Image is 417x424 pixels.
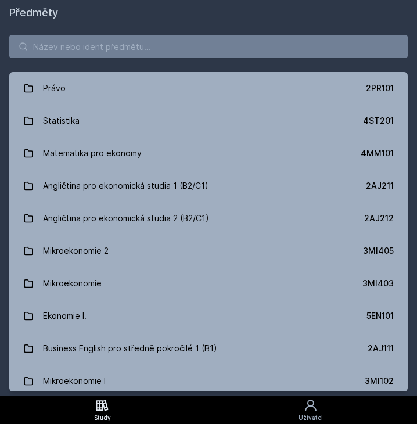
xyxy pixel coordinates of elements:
[9,105,408,137] a: Statistika 4ST201
[361,148,394,159] div: 4MM101
[9,267,408,300] a: Mikroekonomie 3MI403
[363,245,394,257] div: 3MI405
[43,174,208,197] div: Angličtina pro ekonomická studia 1 (B2/C1)
[299,414,323,422] div: Uživatel
[9,332,408,365] a: Business English pro středně pokročilé 1 (B1) 2AJ111
[362,278,394,289] div: 3MI403
[364,213,394,224] div: 2AJ212
[9,300,408,332] a: Ekonomie I. 5EN101
[43,77,66,100] div: Právo
[43,369,106,393] div: Mikroekonomie I
[9,202,408,235] a: Angličtina pro ekonomická studia 2 (B2/C1) 2AJ212
[9,170,408,202] a: Angličtina pro ekonomická studia 1 (B2/C1) 2AJ211
[43,207,209,230] div: Angličtina pro ekonomická studia 2 (B2/C1)
[9,235,408,267] a: Mikroekonomie 2 3MI405
[366,82,394,94] div: 2PR101
[43,337,217,360] div: Business English pro středně pokročilé 1 (B1)
[94,414,111,422] div: Study
[9,137,408,170] a: Matematika pro ekonomy 4MM101
[363,115,394,127] div: 4ST201
[9,35,408,58] input: Název nebo ident předmětu…
[43,142,142,165] div: Matematika pro ekonomy
[43,109,80,132] div: Statistika
[43,239,109,263] div: Mikroekonomie 2
[43,272,102,295] div: Mikroekonomie
[366,310,394,322] div: 5EN101
[365,375,394,387] div: 3MI102
[368,343,394,354] div: 2AJ111
[366,180,394,192] div: 2AJ211
[9,365,408,397] a: Mikroekonomie I 3MI102
[43,304,87,328] div: Ekonomie I.
[9,72,408,105] a: Právo 2PR101
[9,5,408,21] h1: Předměty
